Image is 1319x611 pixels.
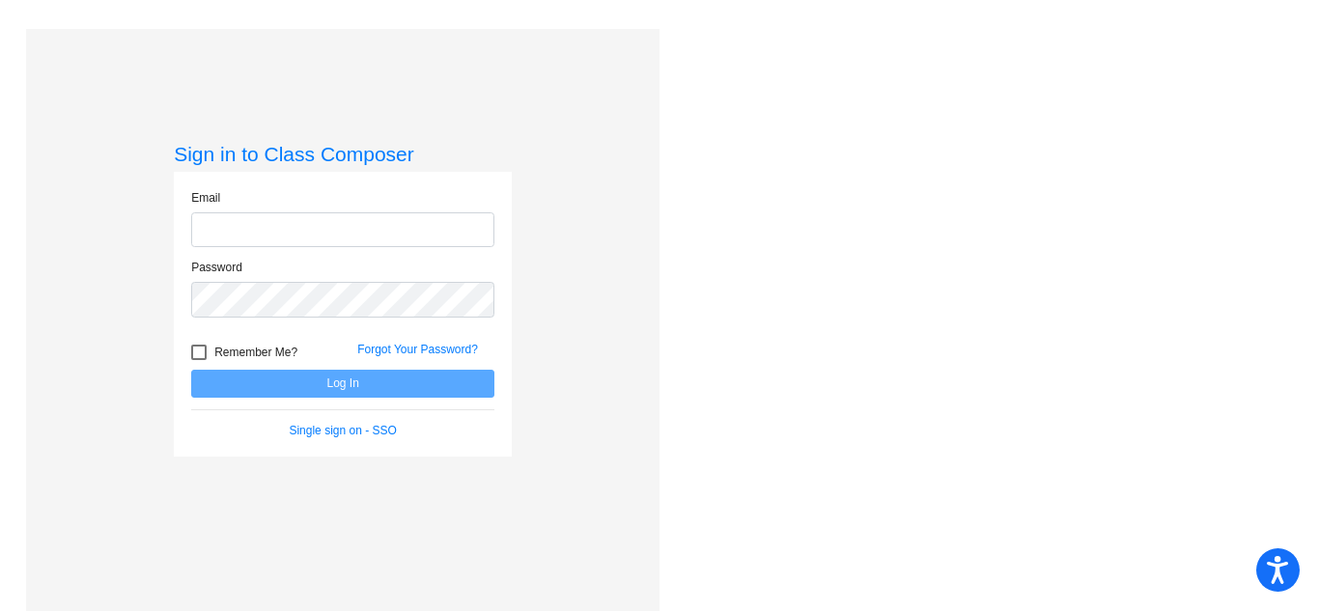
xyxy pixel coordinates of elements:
button: Log In [191,370,494,398]
label: Password [191,259,242,276]
span: Remember Me? [214,341,297,364]
a: Forgot Your Password? [357,343,478,356]
h3: Sign in to Class Composer [174,142,512,166]
a: Single sign on - SSO [289,424,396,437]
label: Email [191,189,220,207]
